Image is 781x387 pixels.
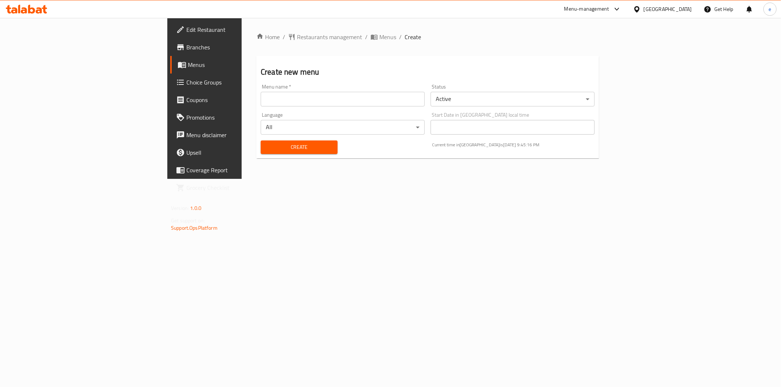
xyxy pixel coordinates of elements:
[170,179,298,196] a: Grocery Checklist
[186,148,292,157] span: Upsell
[432,142,595,148] p: Current time in [GEOGRAPHIC_DATA] is [DATE] 9:45:16 PM
[170,74,298,91] a: Choice Groups
[261,92,425,106] input: Please enter Menu name
[431,92,595,106] div: Active
[170,161,298,179] a: Coverage Report
[186,43,292,52] span: Branches
[171,223,217,233] a: Support.OpsPlatform
[186,166,292,174] span: Coverage Report
[170,109,298,126] a: Promotions
[171,203,189,213] span: Version:
[186,131,292,139] span: Menu disclaimer
[171,216,205,225] span: Get support on:
[170,91,298,109] a: Coupons
[190,203,201,213] span: 1.0.0
[261,140,338,154] button: Create
[186,78,292,87] span: Choice Groups
[267,143,332,152] span: Create
[170,21,298,38] a: Edit Restaurant
[261,67,595,78] h2: Create new menu
[188,60,292,69] span: Menus
[256,33,599,41] nav: breadcrumb
[170,126,298,144] a: Menu disclaimer
[186,25,292,34] span: Edit Restaurant
[170,56,298,74] a: Menus
[769,5,771,13] span: e
[379,33,396,41] span: Menus
[405,33,421,41] span: Create
[170,38,298,56] a: Branches
[170,144,298,161] a: Upsell
[261,120,425,135] div: All
[365,33,368,41] li: /
[297,33,362,41] span: Restaurants management
[371,33,396,41] a: Menus
[399,33,402,41] li: /
[644,5,692,13] div: [GEOGRAPHIC_DATA]
[564,5,609,14] div: Menu-management
[186,113,292,122] span: Promotions
[288,33,362,41] a: Restaurants management
[186,95,292,104] span: Coupons
[186,183,292,192] span: Grocery Checklist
